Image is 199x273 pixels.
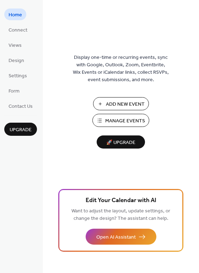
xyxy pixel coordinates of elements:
[96,234,136,241] span: Open AI Assistant
[4,9,26,20] a: Home
[9,57,24,65] span: Design
[4,85,24,96] a: Form
[86,229,156,245] button: Open AI Assistant
[9,103,33,110] span: Contact Us
[10,126,32,134] span: Upgrade
[4,24,32,35] a: Connect
[4,100,37,112] a: Contact Us
[105,117,145,125] span: Manage Events
[93,97,149,110] button: Add New Event
[9,42,22,49] span: Views
[4,39,26,51] a: Views
[97,135,145,149] button: 🚀 Upgrade
[71,206,170,223] span: Want to adjust the layout, update settings, or change the design? The assistant can help.
[9,88,20,95] span: Form
[73,54,169,84] span: Display one-time or recurring events, sync with Google, Outlook, Zoom, Eventbrite, Wix Events or ...
[86,196,156,206] span: Edit Your Calendar with AI
[4,69,31,81] a: Settings
[4,54,28,66] a: Design
[9,27,27,34] span: Connect
[101,138,141,147] span: 🚀 Upgrade
[92,114,149,127] button: Manage Events
[9,11,22,19] span: Home
[106,101,145,108] span: Add New Event
[4,123,37,136] button: Upgrade
[9,72,27,80] span: Settings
